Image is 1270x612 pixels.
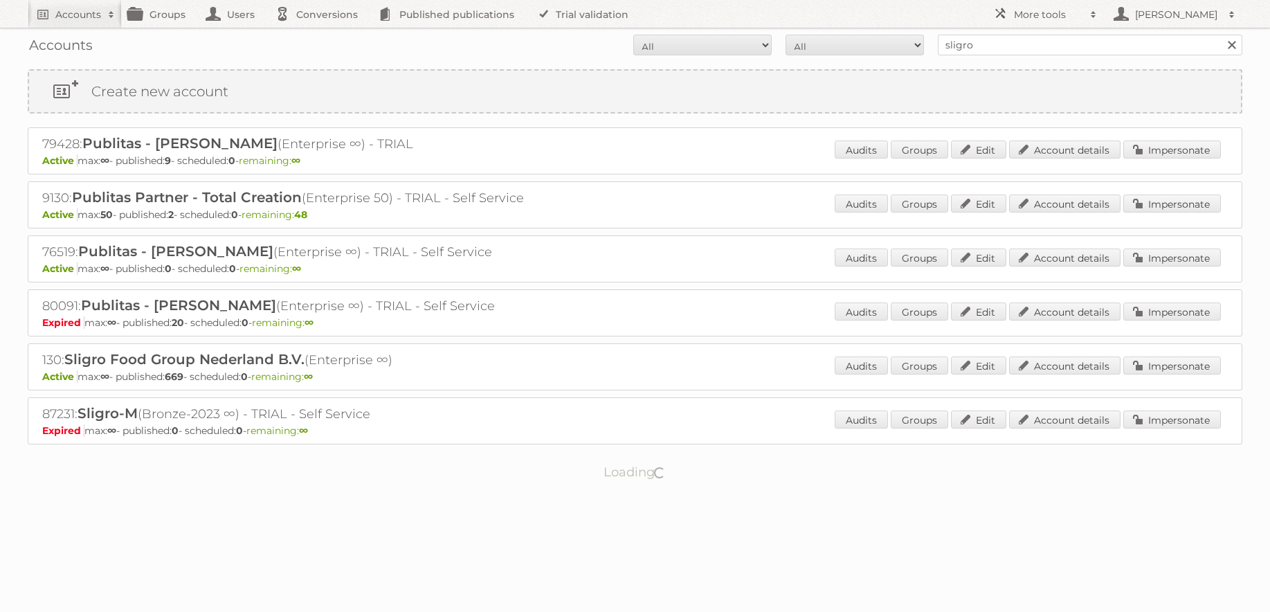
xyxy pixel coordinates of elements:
[81,297,276,314] span: Publitas - [PERSON_NAME]
[107,316,116,329] strong: ∞
[891,195,948,213] a: Groups
[1123,411,1221,429] a: Impersonate
[1123,249,1221,267] a: Impersonate
[42,208,78,221] span: Active
[835,141,888,159] a: Audits
[835,303,888,321] a: Audits
[891,357,948,375] a: Groups
[891,411,948,429] a: Groups
[1009,141,1121,159] a: Account details
[246,424,308,437] span: remaining:
[291,154,300,167] strong: ∞
[172,424,179,437] strong: 0
[42,316,1228,329] p: max: - published: - scheduled: -
[42,208,1228,221] p: max: - published: - scheduled: -
[951,357,1006,375] a: Edit
[294,208,307,221] strong: 48
[1123,195,1221,213] a: Impersonate
[951,411,1006,429] a: Edit
[951,303,1006,321] a: Edit
[242,208,307,221] span: remaining:
[228,154,235,167] strong: 0
[951,141,1006,159] a: Edit
[1132,8,1222,21] h2: [PERSON_NAME]
[42,154,1228,167] p: max: - published: - scheduled: -
[252,316,314,329] span: remaining:
[100,154,109,167] strong: ∞
[42,351,527,369] h2: 130: (Enterprise ∞)
[239,154,300,167] span: remaining:
[1014,8,1083,21] h2: More tools
[107,424,116,437] strong: ∞
[891,141,948,159] a: Groups
[835,249,888,267] a: Audits
[78,405,138,422] span: Sligro-M
[165,154,171,167] strong: 9
[100,208,113,221] strong: 50
[42,405,527,423] h2: 87231: (Bronze-2023 ∞) - TRIAL - Self Service
[165,370,183,383] strong: 669
[1123,141,1221,159] a: Impersonate
[1009,303,1121,321] a: Account details
[42,297,527,315] h2: 80091: (Enterprise ∞) - TRIAL - Self Service
[835,195,888,213] a: Audits
[1123,357,1221,375] a: Impersonate
[42,370,1228,383] p: max: - published: - scheduled: -
[304,370,313,383] strong: ∞
[1009,195,1121,213] a: Account details
[241,370,248,383] strong: 0
[100,370,109,383] strong: ∞
[1123,303,1221,321] a: Impersonate
[251,370,313,383] span: remaining:
[42,243,527,261] h2: 76519: (Enterprise ∞) - TRIAL - Self Service
[305,316,314,329] strong: ∞
[168,208,174,221] strong: 2
[42,316,84,329] span: Expired
[82,135,278,152] span: Publitas - [PERSON_NAME]
[29,71,1241,112] a: Create new account
[1009,357,1121,375] a: Account details
[1009,411,1121,429] a: Account details
[55,8,101,21] h2: Accounts
[42,135,527,153] h2: 79428: (Enterprise ∞) - TRIAL
[42,424,1228,437] p: max: - published: - scheduled: -
[891,303,948,321] a: Groups
[165,262,172,275] strong: 0
[891,249,948,267] a: Groups
[236,424,243,437] strong: 0
[951,195,1006,213] a: Edit
[42,189,527,207] h2: 9130: (Enterprise 50) - TRIAL - Self Service
[42,262,78,275] span: Active
[42,424,84,437] span: Expired
[239,262,301,275] span: remaining:
[172,316,184,329] strong: 20
[72,189,302,206] span: Publitas Partner - Total Creation
[231,208,238,221] strong: 0
[42,262,1228,275] p: max: - published: - scheduled: -
[951,249,1006,267] a: Edit
[1009,249,1121,267] a: Account details
[299,424,308,437] strong: ∞
[292,262,301,275] strong: ∞
[229,262,236,275] strong: 0
[42,370,78,383] span: Active
[242,316,248,329] strong: 0
[78,243,273,260] span: Publitas - [PERSON_NAME]
[560,458,710,486] p: Loading
[835,411,888,429] a: Audits
[100,262,109,275] strong: ∞
[835,357,888,375] a: Audits
[42,154,78,167] span: Active
[64,351,305,368] span: Sligro Food Group Nederland B.V.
